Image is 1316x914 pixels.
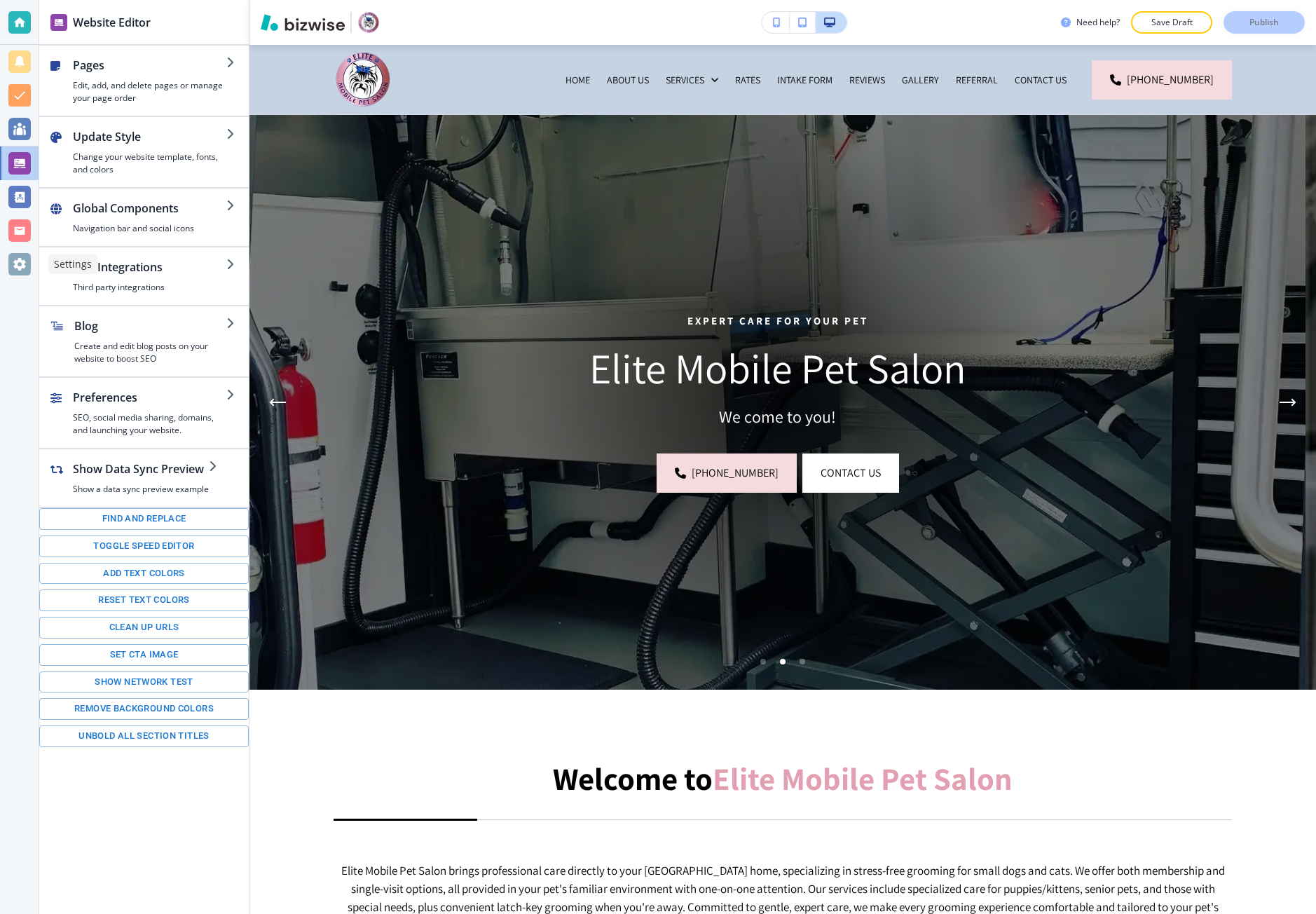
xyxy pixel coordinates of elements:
[357,11,380,34] img: Your Logo
[73,259,226,275] h2: App Integrations
[39,247,249,305] button: App IntegrationsThird party integrations
[39,449,231,507] button: Show Data Sync PreviewShow a data sync preview example
[73,79,226,104] h4: Edit, add, and delete pages or manage your page order
[73,222,226,235] h4: Navigation bar and social icons
[74,340,226,365] h4: Create and edit blog posts on your website to boost SEO
[73,483,209,496] h4: Show a data sync preview example
[39,117,249,187] button: Update StyleChange your website template, fonts, and colors
[39,306,249,376] button: BlogCreate and edit blog posts on your website to boost SEO
[1076,16,1120,29] h3: Need help?
[73,57,226,74] h2: Pages
[753,652,773,671] li: Go to slide 1
[39,508,249,530] button: Find and replace
[1149,16,1194,29] p: Save Draft
[73,389,226,406] h2: Preferences
[73,281,226,294] h4: Third party integrations
[1274,388,1302,416] div: Next Slide
[39,644,249,666] button: Set CTA image
[902,73,939,87] p: Gallery
[261,14,345,31] img: Bizwise Logo
[793,652,812,671] li: Go to slide 3
[773,652,793,671] li: Go to slide 2
[413,343,1142,393] p: Elite Mobile Pet Salon
[802,453,899,493] button: Contact Us
[39,617,249,639] button: Clean up URLs
[39,189,249,246] button: Global ComponentsNavigation bar and social icons
[1274,388,1302,416] button: Next Hero Image
[73,200,226,217] h2: Global Components
[1092,60,1232,100] a: [PHONE_NUMBER]
[657,453,797,493] a: [PHONE_NUMBER]
[39,698,249,720] button: Remove background colors
[956,73,998,87] p: Referral
[73,411,226,437] h4: SEO, social media sharing, domains, and launching your website.
[73,151,226,176] h4: Change your website template, fonts, and colors
[713,758,1013,799] strong: Elite Mobile Pet Salon
[1131,11,1212,34] button: Save Draft
[607,73,649,87] p: About Us
[39,536,249,557] button: Toggle speed editor
[553,758,713,799] strong: Welcome to
[74,318,226,334] h2: Blog
[249,115,1305,690] img: Banner Image
[73,128,226,145] h2: Update Style
[849,73,885,87] p: Reviews
[566,73,590,87] p: Home
[39,563,249,585] button: Add text colors
[50,14,67,31] img: editor icon
[39,671,249,693] button: Show network test
[39,378,249,448] button: PreferencesSEO, social media sharing, domains, and launching your website.
[39,725,249,747] button: Unbold all section titles
[39,46,249,116] button: PagesEdit, add, and delete pages or manage your page order
[263,388,292,416] div: Previous Slide
[1127,71,1214,88] span: [PHONE_NUMBER]
[73,461,209,477] h2: Show Data Sync Preview
[334,50,392,109] img: Elite Mobile Pet Salon
[413,406,1142,427] p: We come to you!
[39,589,249,611] button: Reset text colors
[666,73,704,87] p: Services
[1015,73,1067,87] p: Contact Us
[777,73,832,87] a: Intake Form
[821,465,881,482] span: Contact Us
[263,388,292,416] button: Previous Hero Image
[413,313,1142,329] p: Expert Care for Your Pet
[692,465,779,482] span: [PHONE_NUMBER]
[54,257,92,271] p: Settings
[73,14,151,31] h2: Website Editor
[735,73,760,87] p: Rates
